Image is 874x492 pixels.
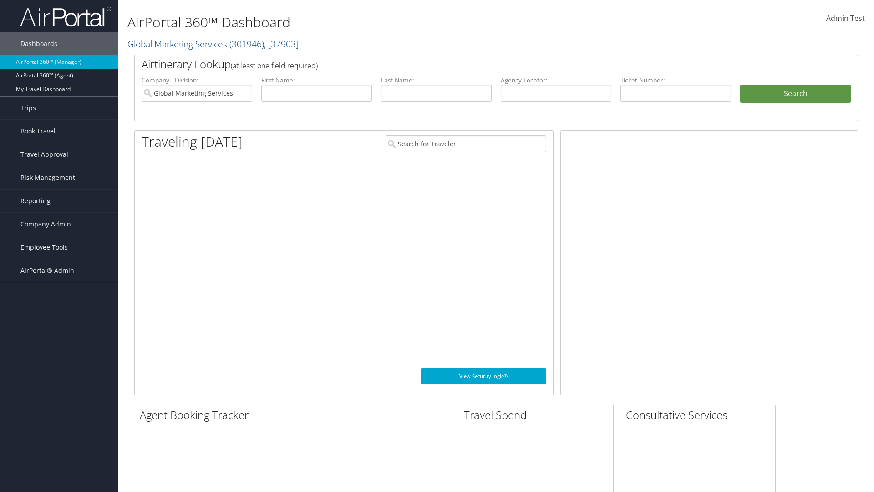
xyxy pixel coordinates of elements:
[231,61,318,71] span: (at least one field required)
[20,143,68,166] span: Travel Approval
[501,76,611,85] label: Agency Locator:
[620,76,731,85] label: Ticket Number:
[826,5,865,33] a: Admin Test
[261,76,372,85] label: First Name:
[142,76,252,85] label: Company - Division:
[140,407,451,423] h2: Agent Booking Tracker
[142,56,791,72] h2: Airtinerary Lookup
[20,97,36,119] span: Trips
[127,13,619,32] h1: AirPortal 360™ Dashboard
[264,38,299,50] span: , [ 37903 ]
[464,407,613,423] h2: Travel Spend
[626,407,775,423] h2: Consultative Services
[20,259,74,282] span: AirPortal® Admin
[127,38,299,50] a: Global Marketing Services
[20,166,75,189] span: Risk Management
[826,13,865,23] span: Admin Test
[740,85,851,103] button: Search
[386,135,546,152] input: Search for Traveler
[20,32,57,55] span: Dashboards
[142,132,243,151] h1: Traveling [DATE]
[229,38,264,50] span: ( 301946 )
[20,213,71,236] span: Company Admin
[20,190,51,212] span: Reporting
[20,6,111,27] img: airportal-logo.png
[421,368,546,384] a: View SecurityLogic®
[381,76,492,85] label: Last Name:
[20,236,68,259] span: Employee Tools
[20,120,56,143] span: Book Travel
